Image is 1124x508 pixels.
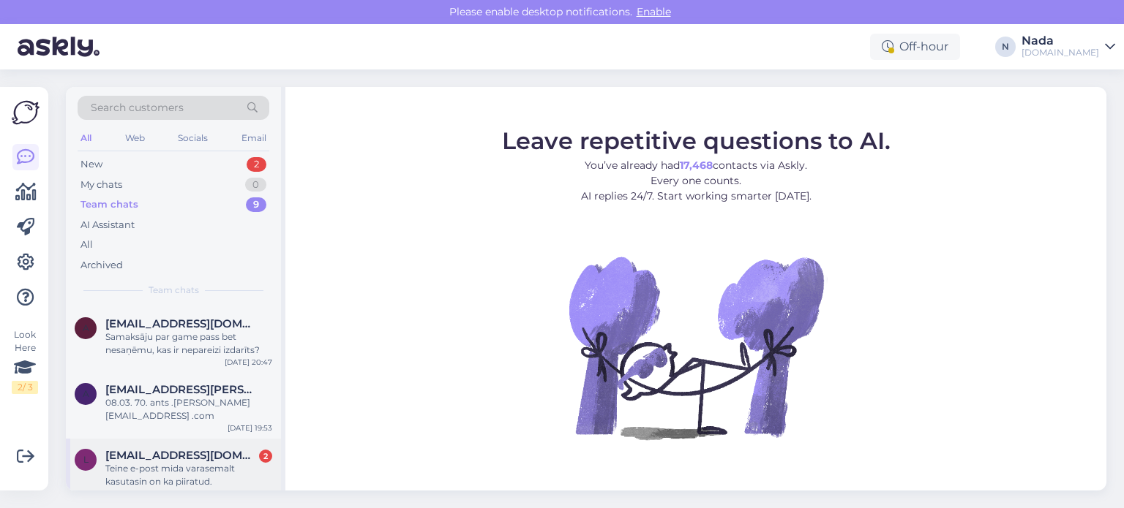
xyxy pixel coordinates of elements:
div: All [78,129,94,148]
div: My chats [80,178,122,192]
div: Teine e-post mida varasemalt kasutasin on ka piiratud. [105,462,272,488]
span: a [83,388,89,399]
div: [DOMAIN_NAME] [1022,47,1099,58]
div: Archived [80,258,123,273]
div: All [80,238,93,252]
span: alberst@inbox.lv [105,317,258,330]
div: Look Here [12,328,38,394]
div: Off-hour [870,34,960,60]
span: Team chats [149,284,199,297]
div: Nada [1022,35,1099,47]
div: AI Assistant [80,218,135,232]
div: Team chats [80,197,138,212]
div: 2 [247,157,266,172]
div: 2 / 3 [12,381,38,394]
div: 08.03. 70. ants .[PERSON_NAME][EMAIL_ADDRESS] .com [105,396,272,422]
img: Askly Logo [12,99,40,126]
span: lensment@gmail.com [105,449,258,462]
span: Enable [632,5,675,18]
div: Web [122,129,148,148]
span: a [83,322,89,333]
a: Nada[DOMAIN_NAME] [1022,35,1115,58]
div: [DATE] 19:53 [228,422,272,433]
div: Socials [175,129,211,148]
span: l [83,454,89,465]
span: ants.turkson@gmail.com [105,383,258,396]
span: Leave repetitive questions to AI. [502,126,891,155]
div: 9 [246,197,266,212]
div: [DATE] 20:47 [225,357,272,368]
p: You’ve already had contacts via Askly. Every one counts. AI replies 24/7. Start working smarter [... [502,158,891,204]
div: Email [239,129,269,148]
div: New [80,157,102,172]
div: 2 [259,450,272,463]
b: 17,468 [680,159,713,172]
img: No Chat active [564,216,828,479]
div: [DATE] 18:18 [229,488,272,499]
div: 0 [245,178,266,192]
div: N [995,37,1016,57]
div: Samaksāju par game pass bet nesaņēmu, kas ir nepareizi izdarīts? [105,330,272,357]
span: Search customers [91,100,184,115]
